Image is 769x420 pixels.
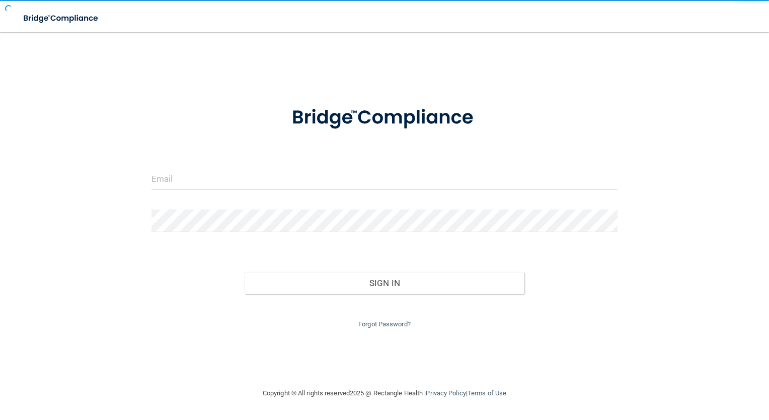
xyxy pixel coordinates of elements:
[245,272,524,294] button: Sign In
[358,320,411,328] a: Forgot Password?
[272,93,497,143] img: bridge_compliance_login_screen.278c3ca4.svg
[201,377,568,409] div: Copyright © All rights reserved 2025 @ Rectangle Health | |
[15,8,108,29] img: bridge_compliance_login_screen.278c3ca4.svg
[468,389,506,397] a: Terms of Use
[151,167,618,190] input: Email
[426,389,466,397] a: Privacy Policy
